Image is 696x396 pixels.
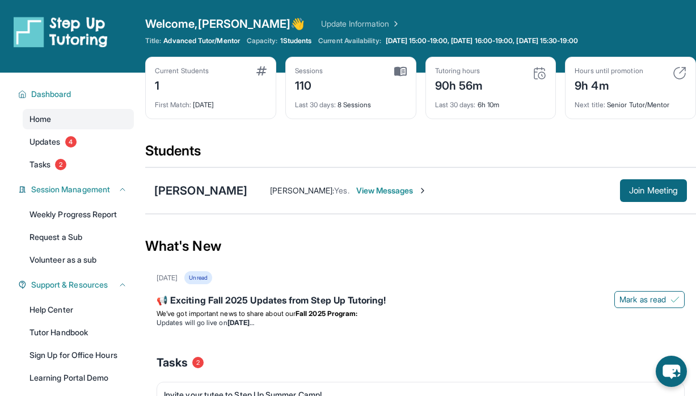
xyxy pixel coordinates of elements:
[27,89,127,100] button: Dashboard
[14,16,108,48] img: logo
[670,295,680,304] img: Mark as read
[321,18,400,30] a: Update Information
[614,291,685,308] button: Mark as read
[435,66,483,75] div: Tutoring hours
[155,100,191,109] span: First Match :
[435,94,547,109] div: 6h 10m
[145,36,161,45] span: Title:
[155,75,209,94] div: 1
[157,318,685,327] li: Updates will go live on
[23,250,134,270] a: Volunteer as a sub
[575,100,605,109] span: Next title :
[157,273,178,283] div: [DATE]
[295,100,336,109] span: Last 30 days :
[154,183,247,199] div: [PERSON_NAME]
[620,179,687,202] button: Join Meeting
[394,66,407,77] img: card
[31,184,110,195] span: Session Management
[29,159,50,170] span: Tasks
[27,279,127,290] button: Support & Resources
[23,154,134,175] a: Tasks2
[227,318,254,327] strong: [DATE]
[155,94,267,109] div: [DATE]
[31,89,71,100] span: Dashboard
[23,109,134,129] a: Home
[23,132,134,152] a: Updates4
[318,36,381,45] span: Current Availability:
[418,186,427,195] img: Chevron-Right
[356,185,427,196] span: View Messages
[145,142,696,167] div: Students
[256,66,267,75] img: card
[23,368,134,388] a: Learning Portal Demo
[629,187,678,194] span: Join Meeting
[575,75,643,94] div: 9h 4m
[29,113,51,125] span: Home
[27,184,127,195] button: Session Management
[296,309,357,318] strong: Fall 2025 Program:
[55,159,66,170] span: 2
[295,94,407,109] div: 8 Sessions
[383,36,580,45] a: [DATE] 15:00-19:00, [DATE] 16:00-19:00, [DATE] 15:30-19:00
[23,227,134,247] a: Request a Sub
[23,345,134,365] a: Sign Up for Office Hours
[192,357,204,368] span: 2
[435,75,483,94] div: 90h 56m
[575,66,643,75] div: Hours until promotion
[145,16,305,32] span: Welcome, [PERSON_NAME] 👋
[334,186,349,195] span: Yes.
[65,136,77,148] span: 4
[157,293,685,309] div: 📢 Exciting Fall 2025 Updates from Step Up Tutoring!
[184,271,212,284] div: Unread
[145,221,696,271] div: What's New
[23,204,134,225] a: Weekly Progress Report
[157,309,296,318] span: We’ve got important news to share about our
[386,36,578,45] span: [DATE] 15:00-19:00, [DATE] 16:00-19:00, [DATE] 15:30-19:00
[619,294,666,305] span: Mark as read
[270,186,334,195] span: [PERSON_NAME] :
[389,18,400,30] img: Chevron Right
[656,356,687,387] button: chat-button
[163,36,239,45] span: Advanced Tutor/Mentor
[295,75,323,94] div: 110
[23,322,134,343] a: Tutor Handbook
[295,66,323,75] div: Sessions
[155,66,209,75] div: Current Students
[157,355,188,370] span: Tasks
[280,36,312,45] span: 1 Students
[29,136,61,148] span: Updates
[673,66,686,80] img: card
[247,36,278,45] span: Capacity:
[533,66,546,80] img: card
[23,300,134,320] a: Help Center
[575,94,686,109] div: Senior Tutor/Mentor
[435,100,476,109] span: Last 30 days :
[31,279,108,290] span: Support & Resources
